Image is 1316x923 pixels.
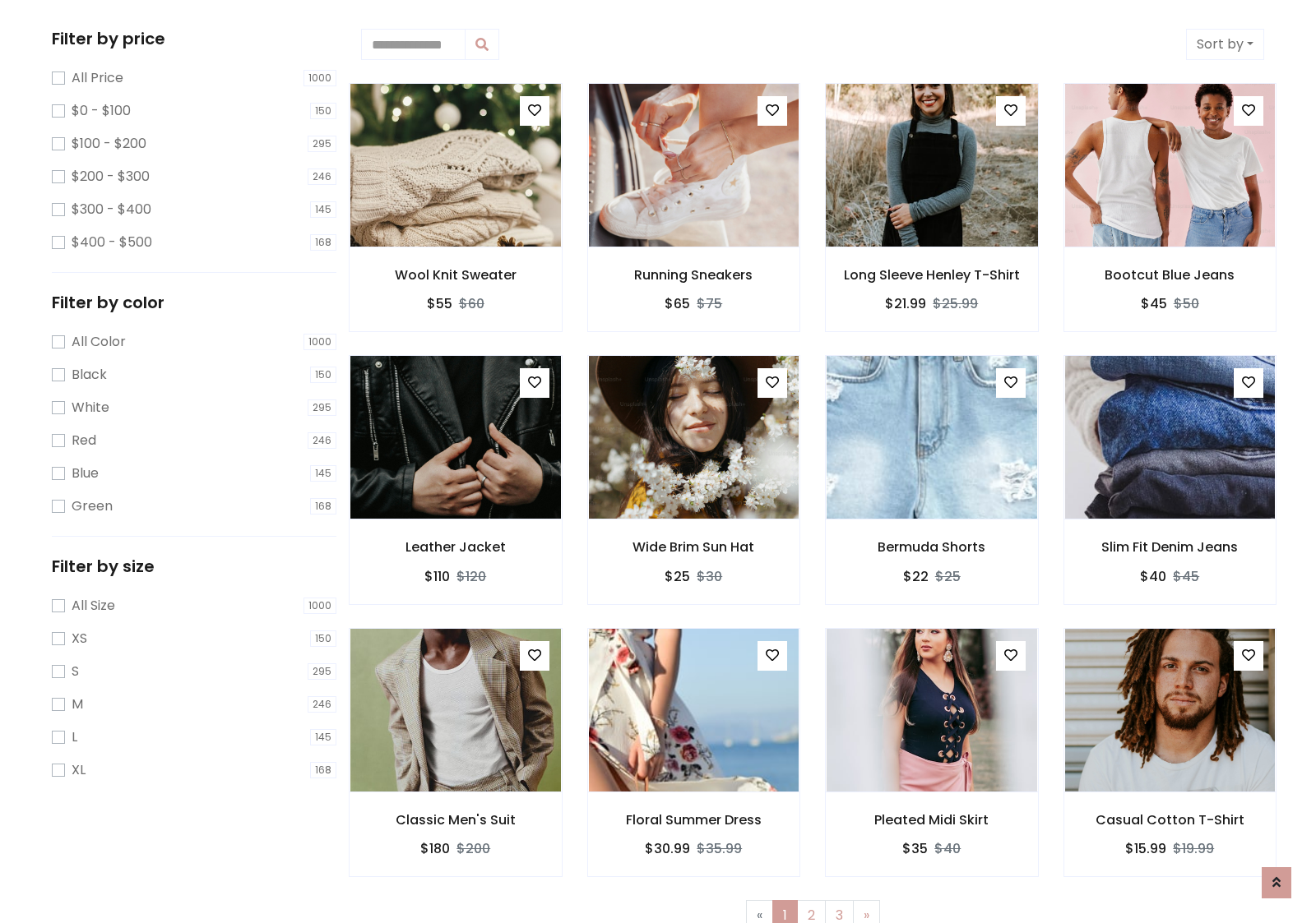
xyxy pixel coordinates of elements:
[459,294,484,313] del: $60
[310,367,336,383] span: 150
[52,293,336,312] h5: Filter by color
[427,296,452,312] h6: $55
[72,662,79,681] label: S
[902,841,928,856] h6: $35
[304,70,336,86] span: 1000
[885,296,926,312] h6: $21.99
[72,629,87,648] label: XS
[1173,839,1214,858] del: $19.99
[52,556,336,576] h5: Filter by size
[304,334,336,350] span: 1000
[72,596,115,616] label: All Size
[665,296,690,312] h6: $65
[308,136,336,152] span: 295
[697,567,722,586] del: $30
[72,167,150,187] label: $200 - $300
[697,294,722,313] del: $75
[310,103,336,119] span: 150
[72,233,152,252] label: $400 - $500
[310,729,336,745] span: 145
[350,539,562,555] h6: Leather Jacket
[310,498,336,515] span: 168
[72,200,151,219] label: $300 - $400
[72,365,107,385] label: Black
[310,201,336,218] span: 145
[72,727,77,747] label: L
[308,432,336,449] span: 246
[310,762,336,778] span: 168
[588,539,800,555] h6: Wide Brim Sun Hat
[1064,267,1277,283] h6: Bootcut Blue Jeans
[52,29,336,48] h5: Filter by price
[935,567,961,586] del: $25
[350,812,562,828] h6: Classic Men's Suit
[1141,296,1167,312] h6: $45
[72,101,131,121] label: $0 - $100
[934,839,961,858] del: $40
[420,841,450,856] h6: $180
[72,496,113,516] label: Green
[308,696,336,713] span: 246
[826,267,1038,283] h6: Long Sleeve Henley T-Shirt
[308,399,336,416] span: 295
[1064,812,1277,828] h6: Casual Cotton T-Shirt
[350,267,562,283] h6: Wool Knit Sweater
[588,267,800,283] h6: Running Sneakers
[826,539,1038,555] h6: Bermuda Shorts
[308,663,336,680] span: 295
[588,812,800,828] h6: Floral Summer Dress
[310,465,336,482] span: 145
[304,598,336,614] span: 1000
[310,234,336,251] span: 168
[72,134,146,154] label: $100 - $200
[1140,569,1166,584] h6: $40
[933,294,978,313] del: $25.99
[72,760,86,780] label: XL
[1064,539,1277,555] h6: Slim Fit Denim Jeans
[645,841,690,856] h6: $30.99
[72,398,109,418] label: White
[826,812,1038,828] h6: Pleated Midi Skirt
[72,332,126,352] label: All Color
[903,569,929,584] h6: $22
[72,68,123,88] label: All Price
[1174,294,1199,313] del: $50
[310,630,336,647] span: 150
[72,464,99,483] label: Blue
[308,168,336,185] span: 246
[1186,29,1264,60] button: Sort by
[456,567,486,586] del: $120
[1173,567,1199,586] del: $45
[456,839,490,858] del: $200
[72,695,83,714] label: M
[697,839,742,858] del: $35.99
[665,569,690,584] h6: $25
[1125,841,1166,856] h6: $15.99
[72,431,96,450] label: Red
[424,569,450,584] h6: $110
